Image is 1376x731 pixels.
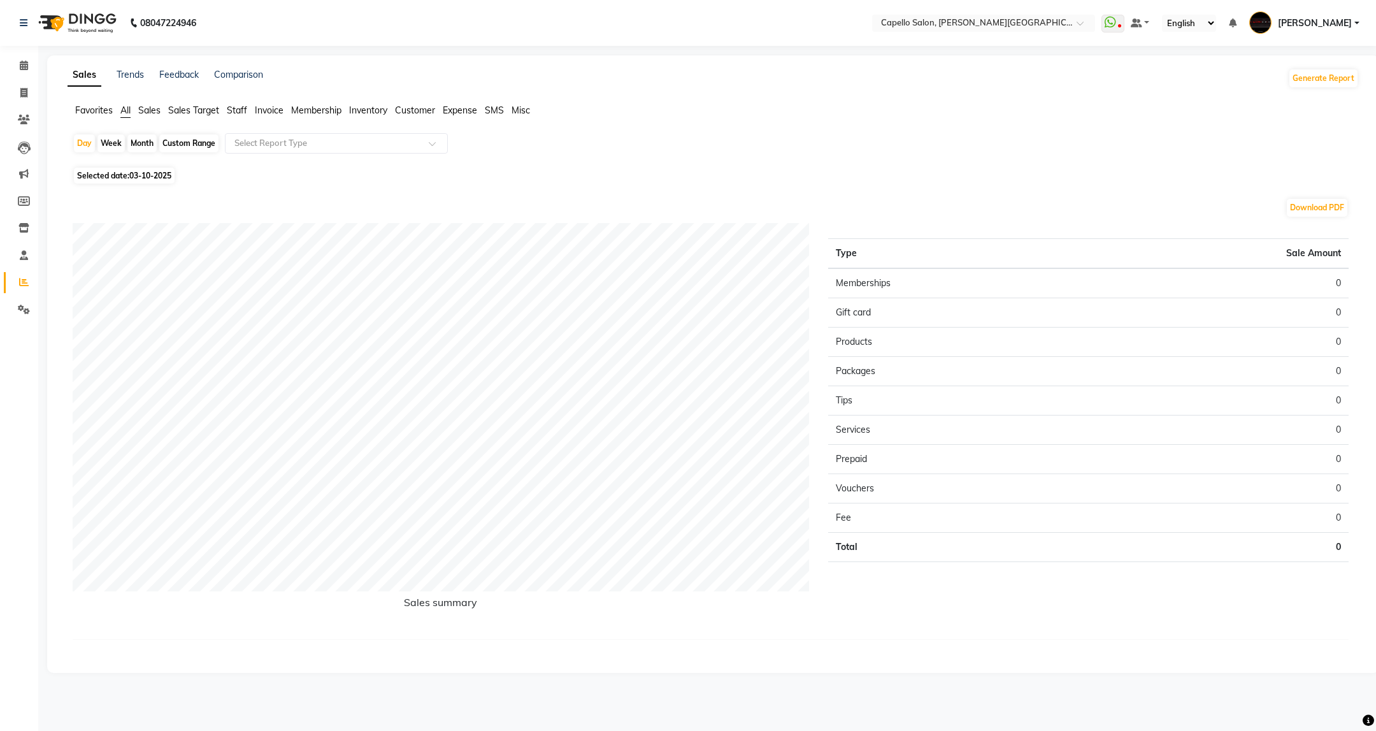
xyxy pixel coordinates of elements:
td: Vouchers [828,474,1089,503]
span: Misc [512,105,530,116]
div: Month [127,134,157,152]
span: Selected date: [74,168,175,184]
button: Generate Report [1289,69,1358,87]
h6: Sales summary [73,597,809,614]
span: All [120,105,131,116]
a: Sales [68,64,101,87]
span: Staff [227,105,247,116]
th: Type [828,239,1089,269]
a: Trends [117,69,144,80]
span: Expense [443,105,477,116]
div: Custom Range [159,134,219,152]
td: 0 [1088,386,1349,416]
td: 0 [1088,503,1349,533]
span: Invoice [255,105,283,116]
span: Sales [138,105,161,116]
b: 08047224946 [140,5,196,41]
td: 0 [1088,416,1349,445]
span: SMS [485,105,504,116]
span: Inventory [349,105,387,116]
a: Feedback [159,69,199,80]
th: Sale Amount [1088,239,1349,269]
button: Download PDF [1287,199,1347,217]
td: 0 [1088,328,1349,357]
span: Customer [395,105,435,116]
td: 0 [1088,533,1349,562]
td: Services [828,416,1089,445]
a: Comparison [214,69,263,80]
td: 0 [1088,474,1349,503]
span: Favorites [75,105,113,116]
td: Fee [828,503,1089,533]
td: 0 [1088,298,1349,328]
div: Week [97,134,125,152]
td: Packages [828,357,1089,386]
td: 0 [1088,445,1349,474]
img: Capello Trimurti [1249,11,1272,34]
td: Tips [828,386,1089,416]
span: 03-10-2025 [129,171,171,180]
img: logo [32,5,120,41]
div: Day [74,134,95,152]
span: Sales Target [168,105,219,116]
td: Gift card [828,298,1089,328]
span: [PERSON_NAME] [1278,17,1352,30]
td: Products [828,328,1089,357]
td: Prepaid [828,445,1089,474]
td: 0 [1088,268,1349,298]
td: 0 [1088,357,1349,386]
td: Total [828,533,1089,562]
td: Memberships [828,268,1089,298]
span: Membership [291,105,341,116]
